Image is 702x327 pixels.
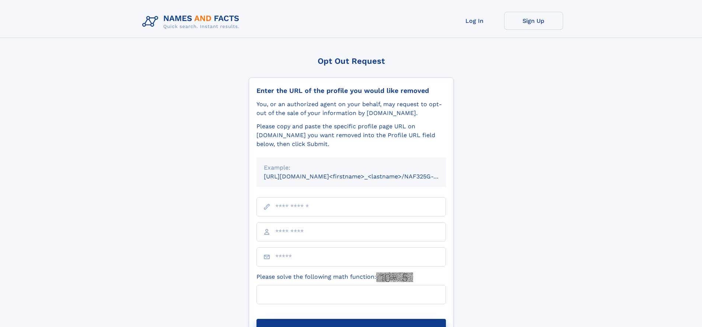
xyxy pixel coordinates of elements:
[264,173,460,180] small: [URL][DOMAIN_NAME]<firstname>_<lastname>/NAF325G-xxxxxxxx
[256,272,413,282] label: Please solve the following math function:
[256,87,446,95] div: Enter the URL of the profile you would like removed
[256,100,446,118] div: You, or an authorized agent on your behalf, may request to opt-out of the sale of your informatio...
[445,12,504,30] a: Log In
[256,122,446,149] div: Please copy and paste the specific profile page URL on [DOMAIN_NAME] you want removed into the Pr...
[264,163,439,172] div: Example:
[139,12,245,32] img: Logo Names and Facts
[504,12,563,30] a: Sign Up
[249,56,454,66] div: Opt Out Request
